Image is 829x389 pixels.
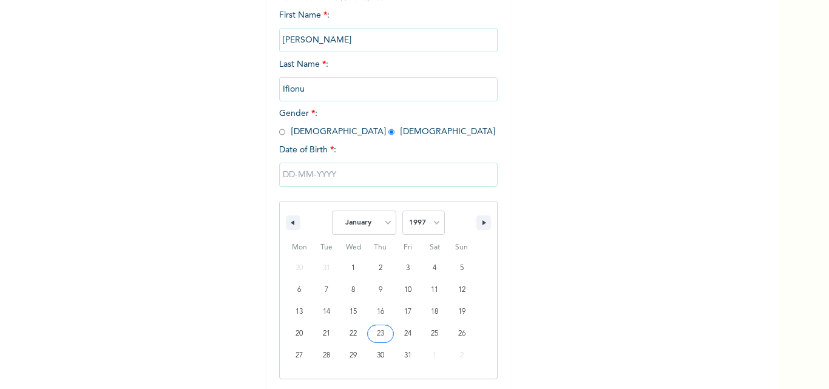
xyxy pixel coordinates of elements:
span: 11 [431,279,438,301]
span: 13 [296,301,303,323]
span: Last Name : [279,60,498,93]
button: 21 [313,323,340,345]
button: 1 [340,257,367,279]
span: 22 [350,323,357,345]
button: 9 [367,279,394,301]
button: 16 [367,301,394,323]
span: 27 [296,345,303,367]
input: Enter your last name [279,77,498,101]
span: 6 [297,279,301,301]
span: Thu [367,238,394,257]
button: 28 [313,345,340,367]
button: 13 [286,301,313,323]
button: 4 [421,257,448,279]
span: 18 [431,301,438,323]
span: 5 [460,257,464,279]
button: 12 [448,279,475,301]
span: Gender : [DEMOGRAPHIC_DATA] [DEMOGRAPHIC_DATA] [279,109,495,136]
span: 28 [323,345,330,367]
button: 26 [448,323,475,345]
button: 19 [448,301,475,323]
span: 9 [379,279,382,301]
span: 25 [431,323,438,345]
span: 17 [404,301,411,323]
button: 3 [394,257,421,279]
span: 15 [350,301,357,323]
span: 1 [351,257,355,279]
span: 24 [404,323,411,345]
button: 18 [421,301,448,323]
button: 17 [394,301,421,323]
span: 31 [404,345,411,367]
button: 31 [394,345,421,367]
button: 24 [394,323,421,345]
span: Mon [286,238,313,257]
button: 7 [313,279,340,301]
button: 23 [367,323,394,345]
button: 25 [421,323,448,345]
span: 30 [377,345,384,367]
span: 2 [379,257,382,279]
button: 6 [286,279,313,301]
span: Fri [394,238,421,257]
span: 21 [323,323,330,345]
span: Tue [313,238,340,257]
button: 8 [340,279,367,301]
button: 22 [340,323,367,345]
span: 19 [458,301,465,323]
button: 11 [421,279,448,301]
button: 15 [340,301,367,323]
input: DD-MM-YYYY [279,163,498,187]
input: Enter your first name [279,28,498,52]
span: 10 [404,279,411,301]
span: 16 [377,301,384,323]
span: Sun [448,238,475,257]
span: 14 [323,301,330,323]
span: Date of Birth : [279,144,336,157]
button: 14 [313,301,340,323]
button: 30 [367,345,394,367]
button: 2 [367,257,394,279]
span: 26 [458,323,465,345]
button: 20 [286,323,313,345]
span: 8 [351,279,355,301]
span: Sat [421,238,448,257]
span: 7 [325,279,328,301]
span: 20 [296,323,303,345]
span: Wed [340,238,367,257]
span: 23 [377,323,384,345]
button: 29 [340,345,367,367]
button: 27 [286,345,313,367]
button: 5 [448,257,475,279]
button: 10 [394,279,421,301]
span: 4 [433,257,436,279]
span: 12 [458,279,465,301]
span: 3 [406,257,410,279]
span: 29 [350,345,357,367]
span: First Name : [279,11,498,44]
